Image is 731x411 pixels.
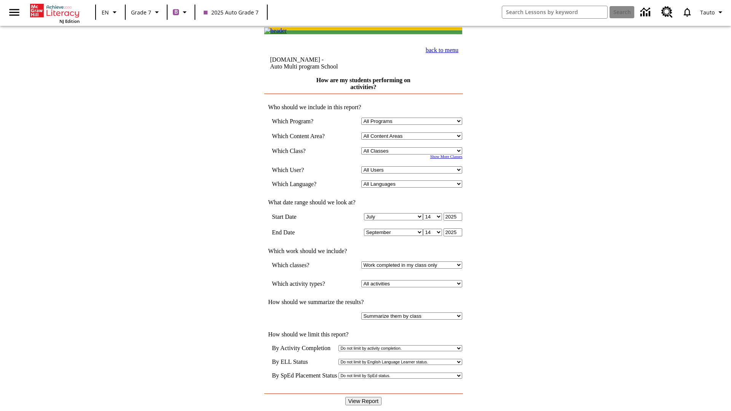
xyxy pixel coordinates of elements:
[272,280,336,287] td: Which activity types?
[270,63,338,70] nobr: Auto Multi program School
[430,155,463,159] a: Show More Classes
[264,331,462,338] td: How should we limit this report?
[657,2,677,22] a: Resource Center, Will open in new tab
[272,213,336,221] td: Start Date
[264,104,462,111] td: Who should we include in this report?
[170,5,192,19] button: Boost Class color is purple. Change class color
[98,5,123,19] button: Language: EN, Select a language
[316,77,410,90] a: How are my students performing on activities?
[272,147,336,155] td: Which Class?
[426,47,458,53] a: back to menu
[272,345,337,352] td: By Activity Completion
[677,2,697,22] a: Notifications
[264,27,287,34] img: header
[700,8,715,16] span: Tauto
[272,118,336,125] td: Which Program?
[272,166,336,174] td: Which User?
[272,358,337,365] td: By ELL Status
[636,2,657,23] a: Data Center
[697,5,728,19] button: Profile/Settings
[272,372,337,379] td: By SpEd Placement Status
[204,8,259,16] span: 2025 Auto Grade 7
[131,8,151,16] span: Grade 7
[264,299,462,306] td: How should we summarize the results?
[128,5,164,19] button: Grade: Grade 7, Select a grade
[30,2,80,24] div: Home
[502,6,607,18] input: search field
[174,7,178,17] span: B
[270,56,386,70] td: [DOMAIN_NAME] -
[272,228,336,236] td: End Date
[272,180,336,188] td: Which Language?
[102,8,109,16] span: EN
[59,18,80,24] span: NJ Edition
[3,1,26,24] button: Open side menu
[272,261,336,269] td: Which classes?
[264,248,462,255] td: Which work should we include?
[272,133,325,139] nobr: Which Content Area?
[264,199,462,206] td: What date range should we look at?
[345,397,382,405] input: View Report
